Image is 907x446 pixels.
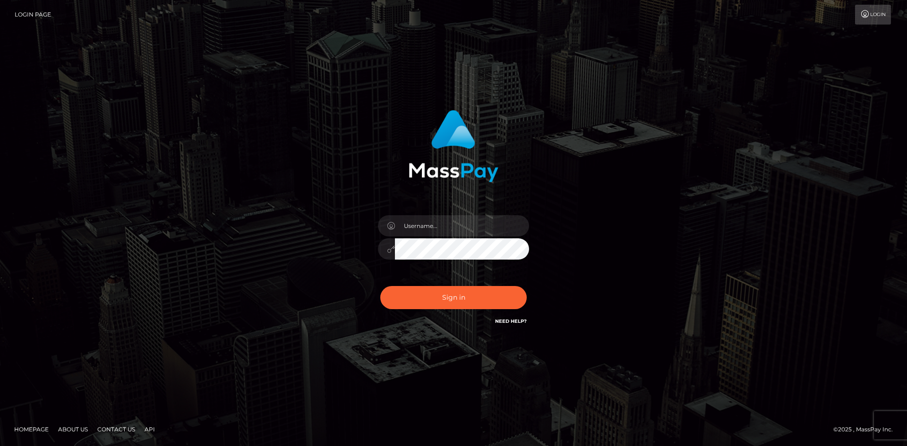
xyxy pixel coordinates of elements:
input: Username... [395,215,529,236]
a: API [141,422,159,437]
a: Login [855,5,891,25]
img: MassPay Login [409,110,498,182]
a: About Us [54,422,92,437]
a: Login Page [15,5,51,25]
a: Need Help? [495,318,527,324]
a: Homepage [10,422,52,437]
a: Contact Us [94,422,139,437]
button: Sign in [380,286,527,309]
div: © 2025 , MassPay Inc. [833,424,900,435]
